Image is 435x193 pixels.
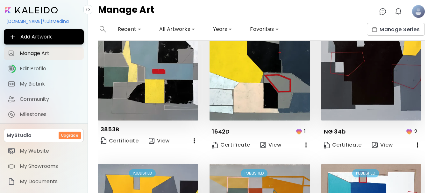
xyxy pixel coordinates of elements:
img: favorites [405,128,413,135]
button: view-artView [369,139,396,151]
img: Milestones icon [8,111,15,118]
a: iconcompleteEdit Profile [4,62,84,75]
h6: Upgrade [61,133,78,138]
div: PUBLISHED [352,169,379,177]
span: Certificate [101,137,139,145]
span: View [372,141,393,148]
a: CertificateCertificate [210,139,253,151]
button: Add Artwork [4,29,84,45]
div: PUBLISHED [129,169,156,177]
img: item [8,178,15,185]
img: favorites [295,128,303,135]
img: My BioLink icon [8,80,15,88]
img: view-art [260,142,266,148]
a: CertificateCertificate [321,139,364,151]
img: view-art [372,142,378,148]
span: Certificate [212,141,250,148]
a: itemMy Website [4,145,84,157]
img: bellIcon [395,8,402,15]
a: completeMy BioLink iconMy BioLink [4,78,84,90]
a: CertificateCertificate [98,134,141,147]
div: Recent [115,24,144,34]
span: Certificate [324,141,362,148]
img: thumbnail [210,21,310,121]
img: view-art [149,138,154,144]
span: My Showrooms [20,163,80,169]
p: 3853B [101,126,119,133]
img: thumbnail [98,21,198,121]
img: Certificate [212,142,218,148]
a: Manage Art iconManage Art [4,47,84,60]
button: view-artView [146,134,172,147]
img: Certificate [101,137,106,144]
span: View [149,137,170,145]
p: 2 [414,128,417,135]
a: Community iconCommunity [4,93,84,106]
img: thumbnail [321,21,421,121]
img: collections [372,27,377,32]
span: Community [20,96,80,102]
a: itemMy Documents [4,175,84,188]
span: My BioLink [20,81,80,87]
p: 1642D [212,128,230,135]
span: Milestones [20,111,80,118]
span: Manage Art [20,50,80,57]
a: completeMilestones iconMilestones [4,108,84,121]
img: Manage Art icon [8,50,15,57]
a: itemMy Showrooms [4,160,84,173]
span: View [260,141,281,148]
button: search [98,23,108,36]
img: item [8,162,15,170]
span: Add Artwork [9,33,79,41]
button: favorites1 [294,126,310,137]
span: Edit Profile [20,65,80,72]
h4: Manage Art [98,5,154,18]
div: Favorites [247,24,281,34]
button: collectionsManage Series [367,23,425,36]
img: search [100,26,106,32]
img: Certificate [324,142,330,148]
p: MyStudio [7,132,32,139]
button: view-artView [258,139,284,151]
p: NG 34b [324,128,346,135]
div: All Artworks [157,24,198,34]
span: My Documents [20,178,80,185]
button: bellIcon [393,6,404,17]
span: Manage Series [372,26,420,33]
button: favorites2 [404,126,421,137]
div: Years [210,24,235,34]
img: collapse [85,7,90,12]
img: chatIcon [379,8,387,15]
div: [DOMAIN_NAME]/LuisMedina [4,16,84,27]
img: Community icon [8,95,15,103]
span: My Website [20,148,80,154]
p: 1 [304,128,306,135]
div: PUBLISHED [241,169,267,177]
img: item [8,147,15,155]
